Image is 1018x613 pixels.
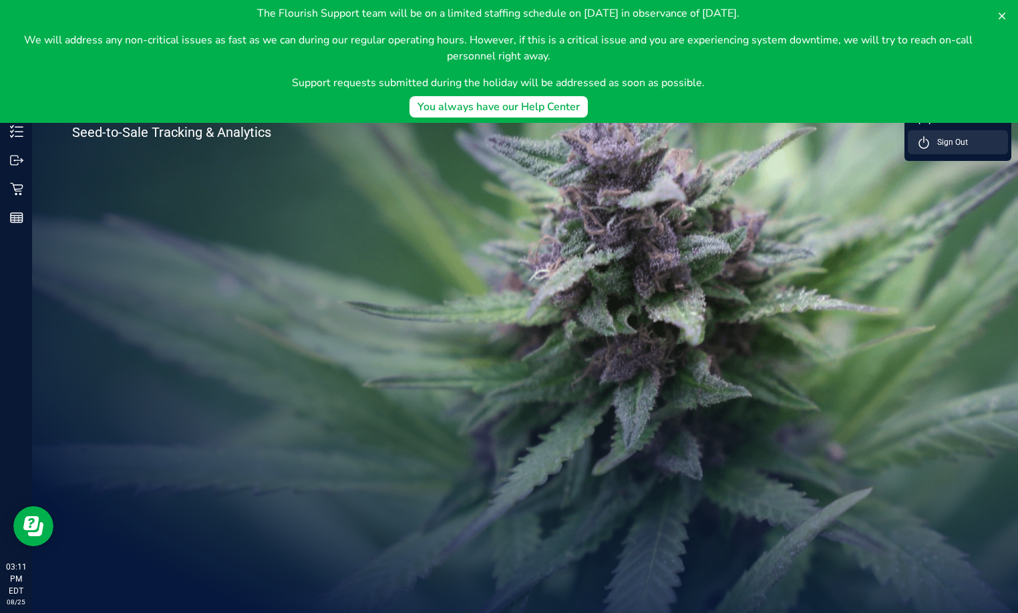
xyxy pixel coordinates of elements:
[10,154,23,167] inline-svg: Outbound
[11,32,986,64] p: We will address any non-critical issues as fast as we can during our regular operating hours. How...
[417,99,580,115] div: You always have our Help Center
[908,130,1008,154] li: Sign Out
[10,125,23,138] inline-svg: Inventory
[929,136,968,149] span: Sign Out
[6,561,26,597] p: 03:11 PM EDT
[10,211,23,224] inline-svg: Reports
[11,75,986,91] p: Support requests submitted during the holiday will be addressed as soon as possible.
[72,126,326,139] p: Seed-to-Sale Tracking & Analytics
[13,506,53,546] iframe: Resource center
[11,5,986,21] p: The Flourish Support team will be on a limited staffing schedule on [DATE] in observance of [DATE].
[10,182,23,196] inline-svg: Retail
[6,597,26,607] p: 08/25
